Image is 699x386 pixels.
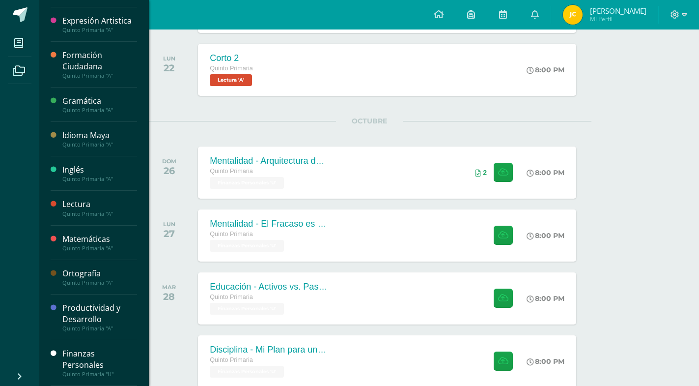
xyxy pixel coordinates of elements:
[62,15,137,33] a: Expresión ArtisticaQuinto Primaria "A"
[62,234,137,245] div: Matemáticas
[590,15,646,23] span: Mi Perfil
[527,231,564,240] div: 8:00 PM
[527,168,564,177] div: 8:00 PM
[62,95,137,114] a: GramáticaQuinto Primaria "A"
[163,221,175,228] div: LUN
[62,234,137,252] a: MatemáticasQuinto Primaria "A"
[62,164,137,176] div: Inglés
[483,169,487,177] span: 2
[163,55,175,62] div: LUN
[527,65,564,74] div: 8:00 PM
[475,169,487,177] div: Archivos entregados
[62,130,137,148] a: Idioma MayaQuinto Primaria "A"
[62,50,137,72] div: Formación Ciudadana
[162,165,176,177] div: 26
[210,219,328,229] div: Mentalidad - El Fracaso es mi Maestro
[62,371,137,378] div: Quinto Primaria "U"
[210,345,328,355] div: Disciplina - Mi Plan para una Meta
[162,284,176,291] div: MAR
[62,50,137,79] a: Formación CiudadanaQuinto Primaria "A"
[62,164,137,182] a: InglésQuinto Primaria "A"
[210,177,284,189] span: Finanzas Personales 'U'
[62,302,137,325] div: Productividad y Desarrollo
[62,107,137,114] div: Quinto Primaria "A"
[62,348,137,371] div: Finanzas Personales
[62,176,137,182] div: Quinto Primaria "A"
[62,72,137,79] div: Quinto Primaria "A"
[62,199,137,217] a: LecturaQuinto Primaria "A"
[62,302,137,332] a: Productividad y DesarrolloQuinto Primaria "A"
[210,231,253,238] span: Quinto Primaria
[210,74,252,86] span: Lectura 'A'
[336,117,403,125] span: OCTUBRE
[62,268,137,286] a: OrtografíaQuinto Primaria "A"
[62,95,137,107] div: Gramática
[563,5,583,25] img: 71387861ef55e803225e54eac2d2a2d5.png
[162,291,176,302] div: 28
[210,366,284,378] span: Finanzas Personales 'U'
[527,294,564,303] div: 8:00 PM
[210,156,328,166] div: Mentalidad - Arquitectura de Mi Destino
[210,53,254,63] div: Corto 2
[210,356,253,363] span: Quinto Primaria
[210,294,253,300] span: Quinto Primaria
[62,268,137,279] div: Ortografía
[62,27,137,33] div: Quinto Primaria "A"
[62,199,137,210] div: Lectura
[163,228,175,239] div: 27
[62,279,137,286] div: Quinto Primaria "A"
[210,282,328,292] div: Educación - Activos vs. Pasivos: El Juego
[527,357,564,366] div: 8:00 PM
[62,245,137,252] div: Quinto Primaria "A"
[62,348,137,378] a: Finanzas PersonalesQuinto Primaria "U"
[210,240,284,252] span: Finanzas Personales 'U'
[210,303,284,315] span: Finanzas Personales 'U'
[62,130,137,141] div: Idioma Maya
[162,158,176,165] div: DOM
[62,141,137,148] div: Quinto Primaria "A"
[210,65,253,72] span: Quinto Primaria
[62,325,137,332] div: Quinto Primaria "A"
[62,15,137,27] div: Expresión Artistica
[590,6,646,16] span: [PERSON_NAME]
[210,168,253,175] span: Quinto Primaria
[163,62,175,74] div: 22
[62,210,137,217] div: Quinto Primaria "A"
